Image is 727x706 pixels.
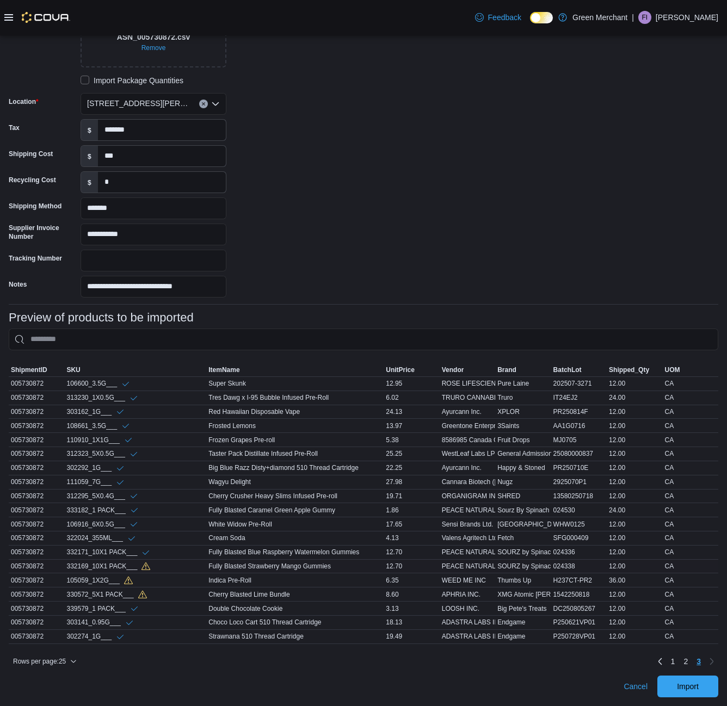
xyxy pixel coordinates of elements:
[440,531,495,544] div: Valens Agritech Ltd.
[384,574,439,587] div: 6.35
[607,377,662,390] div: 12.00
[488,12,521,23] span: Feedback
[551,490,607,503] div: 13580250718
[657,676,718,697] button: Import
[66,519,138,529] div: 106916_6X0.5G___
[206,405,384,418] div: Red Hawaiian Disposable Vape
[81,74,183,87] label: Import Package Quantities
[66,379,130,388] div: 106600_3.5G___
[384,588,439,601] div: 8.60
[206,377,384,390] div: Super Skunk
[551,363,607,376] button: BatchLot
[663,546,718,559] div: CA
[663,461,718,474] div: CA
[440,490,495,503] div: ORGANIGRAM INC.
[9,254,62,263] label: Tracking Number
[654,655,667,668] a: Previous page
[384,377,439,390] div: 12.95
[386,366,415,374] span: UnitPrice
[81,120,98,140] label: $
[665,366,680,374] span: UOM
[495,616,551,629] div: Endgame
[663,560,718,573] div: CA
[440,405,495,418] div: Ayurcann Inc.
[66,393,138,402] div: 313230_1X0.5G___
[141,548,150,557] svg: Info
[607,433,662,447] div: 12.00
[551,616,607,629] div: P250621VP01
[607,588,662,601] div: 12.00
[9,518,64,531] div: 005730872
[663,363,718,376] button: UOM
[137,41,170,54] button: Clear selected files
[551,475,607,488] div: 2925070P1
[551,574,607,587] div: H237CT-PR2
[442,366,464,374] span: Vendor
[683,656,688,667] span: 2
[81,172,98,193] label: $
[471,7,526,28] a: Feedback
[66,575,132,585] div: 105059_1X2G___
[663,433,718,447] div: CA
[384,616,439,629] div: 18.13
[206,560,384,573] div: Fully Blasted Strawberry Mango Gummies
[66,421,130,430] div: 108661_3.5G___
[607,630,662,643] div: 12.00
[697,656,701,667] span: 3
[440,588,495,601] div: APHRIA INC.
[497,366,516,374] span: Brand
[384,602,439,615] div: 3.13
[66,407,125,417] div: 303162_1G___
[495,531,551,544] div: Fetch
[495,363,551,376] button: Brand
[638,11,651,24] div: Faiyaz Ismail
[440,461,495,474] div: Ayurcann Inc.
[130,492,138,500] svg: Info
[141,562,150,571] svg: Info
[607,490,662,503] div: 12.00
[9,363,64,376] button: ShipmentID
[206,461,384,474] div: Big Blue Razz Disty+diamond 510 Thread Cartridge
[667,653,705,670] ul: Pagination for table: MemoryTable from EuiInMemoryTable
[9,490,64,503] div: 005730872
[384,546,439,559] div: 12.70
[654,653,718,670] nav: Pagination for table: MemoryTable from EuiInMemoryTable
[551,588,607,601] div: 1542250818
[206,588,384,601] div: Cherry Blasted Lime Bundle
[440,475,495,488] div: Cannara Biotech ([GEOGRAPHIC_DATA]) Inc.
[9,461,64,474] div: 005730872
[551,531,607,544] div: SFG000409
[87,97,188,110] span: [STREET_ADDRESS][PERSON_NAME]
[66,492,138,501] div: 312295_5X0.4G___
[9,546,64,559] div: 005730872
[607,518,662,531] div: 12.00
[130,450,138,459] svg: Info
[667,653,680,670] a: Page 1 of 3
[206,363,384,376] button: ItemName
[206,419,384,432] div: Frosted Lemons
[663,391,718,404] div: CA
[66,548,150,557] div: 332171_10X1 PACK___
[551,433,607,447] div: MJ0705
[551,405,607,418] div: PR250814F
[211,100,220,108] button: Open list of options
[705,655,718,668] button: Next page
[9,475,64,488] div: 005730872
[663,447,718,460] div: CA
[607,391,662,404] div: 24.00
[384,475,439,488] div: 27.98
[551,447,607,460] div: 25080000837
[609,366,649,374] span: Shipped_Qty
[495,490,551,503] div: SHRED
[551,461,607,474] div: PR250710E
[495,377,551,390] div: Pure Laine
[9,574,64,587] div: 005730872
[495,588,551,601] div: XMG Atomic [PERSON_NAME]
[206,531,384,544] div: Cream Soda
[607,574,662,587] div: 36.00
[553,366,582,374] span: BatchLot
[440,433,495,447] div: 8586985 Canada Corp - Will Cannabis Group
[495,630,551,643] div: Endgame
[551,419,607,432] div: AA1G0716
[607,419,662,432] div: 12.00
